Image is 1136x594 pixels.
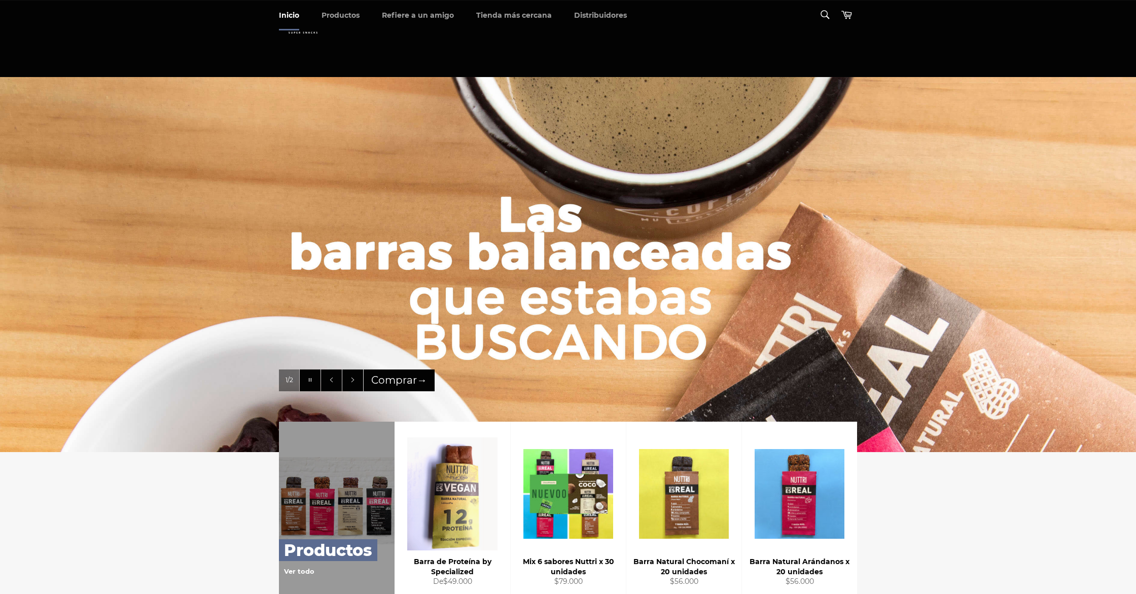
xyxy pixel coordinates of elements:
button: Anterior diapositiva [321,369,342,392]
div: Barra de Proteína by Specialized [401,557,504,577]
button: Siguiente diapositiva [342,369,363,392]
p: Ver todo [284,567,377,576]
span: $56.000 [786,577,814,586]
span: $56.000 [670,577,698,586]
img: Barra de Proteína by Specialized [407,437,498,550]
span: $79.000 [554,577,583,586]
a: Refiere a un amigo [372,1,464,30]
div: Barra Natural Arándanos x 20 unidades [749,557,851,577]
a: Distribuidores [564,1,637,30]
a: Productos [311,1,370,30]
span: → [417,374,427,386]
p: Productos [279,539,377,561]
img: Mix 6 sabores Nuttri x 30 unidades [523,449,613,539]
div: Diapositiva actual 1 [279,369,299,392]
a: Comprar [364,369,435,392]
a: Inicio [269,1,309,30]
div: Mix 6 sabores Nuttri x 30 unidades [517,557,620,577]
span: $49.000 [443,577,472,586]
span: 1/2 [286,376,293,385]
img: Barra Natural Arándanos x 20 unidades [755,449,844,539]
div: Barra Natural Chocomaní x 20 unidades [633,557,735,577]
a: Tienda más cercana [466,1,562,30]
div: De [401,577,504,586]
img: Barra Natural Chocomaní x 20 unidades [639,449,729,539]
button: Pausar la presentación [300,369,321,392]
